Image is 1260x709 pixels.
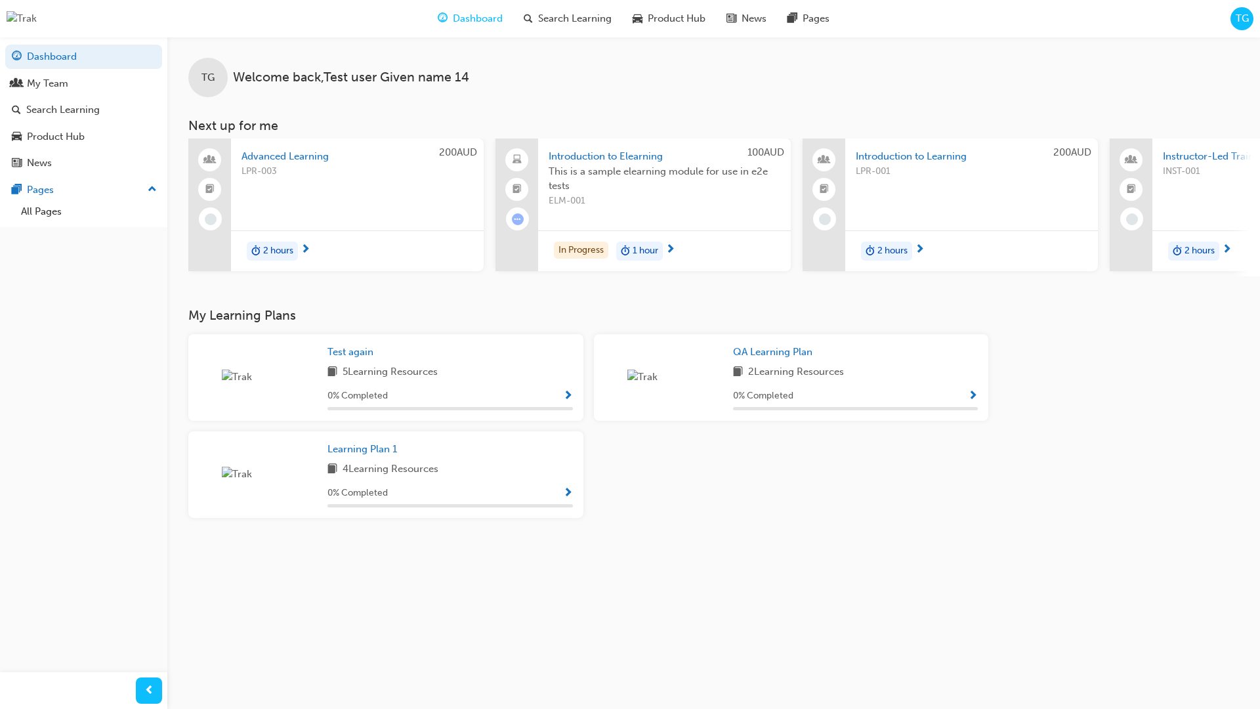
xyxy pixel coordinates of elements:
span: 0 % Completed [733,389,793,404]
span: Introduction to Learning [856,149,1087,164]
img: Trak [627,370,700,385]
span: Product Hub [648,11,705,26]
span: TG [201,70,215,85]
button: Pages [5,178,162,202]
span: 1 hour [633,244,658,259]
span: learningRecordVerb_NONE-icon [1126,213,1138,225]
span: This is a sample elearning module for use in e2e tests [549,164,780,194]
span: book-icon [327,462,337,478]
span: prev-icon [144,683,154,699]
span: LPR-001 [856,164,1087,179]
a: news-iconNews [716,5,777,32]
span: 200AUD [439,146,477,158]
span: guage-icon [438,11,448,27]
span: learningRecordVerb_NONE-icon [205,213,217,225]
a: car-iconProduct Hub [622,5,716,32]
span: search-icon [524,11,533,27]
div: Search Learning [26,102,100,118]
a: 200AUDAdvanced LearningLPR-003duration-icon2 hours [188,139,484,271]
span: Show Progress [968,391,978,402]
span: search-icon [12,104,21,116]
span: car-icon [633,11,642,27]
a: My Team [5,72,162,96]
h3: My Learning Plans [188,308,988,323]
img: Trak [222,467,294,482]
span: next-icon [915,244,925,256]
button: DashboardMy TeamSearch LearningProduct HubNews [5,42,162,178]
span: Advanced Learning [241,149,473,164]
span: Search Learning [538,11,612,26]
span: duration-icon [621,243,630,260]
span: people-icon [1127,152,1136,169]
h3: Next up for me [167,118,1260,133]
span: Test again [327,346,373,358]
a: Search Learning [5,98,162,122]
span: booktick-icon [205,181,215,198]
span: duration-icon [1173,243,1182,260]
span: TG [1236,11,1249,26]
span: 2 hours [877,244,908,259]
span: next-icon [665,244,675,256]
span: people-icon [12,78,22,90]
span: 4 Learning Resources [343,462,438,478]
a: pages-iconPages [777,5,840,32]
span: car-icon [12,131,22,143]
span: up-icon [148,181,157,198]
span: News [742,11,766,26]
span: pages-icon [12,184,22,196]
span: learningRecordVerb_NONE-icon [819,213,831,225]
span: Show Progress [563,488,573,500]
span: Show Progress [563,391,573,402]
a: Dashboard [5,45,162,69]
span: book-icon [733,364,743,381]
a: QA Learning Plan [733,345,818,360]
button: TG [1230,7,1253,30]
span: 5 Learning Resources [343,364,438,381]
span: next-icon [301,244,310,256]
span: laptop-icon [513,152,522,169]
span: duration-icon [251,243,261,260]
a: Learning Plan 1 [327,442,402,457]
span: book-icon [327,364,337,381]
span: guage-icon [12,51,22,63]
img: Trak [7,11,37,26]
span: booktick-icon [1127,181,1136,198]
span: Pages [803,11,829,26]
button: Show Progress [563,388,573,404]
a: Product Hub [5,125,162,149]
span: news-icon [726,11,736,27]
button: Show Progress [968,388,978,404]
span: 100AUD [747,146,784,158]
span: QA Learning Plan [733,346,812,358]
div: My Team [27,76,68,91]
span: ELM-001 [549,194,780,209]
button: Show Progress [563,485,573,502]
span: booktick-icon [513,181,522,198]
a: 100AUDIntroduction to ElearningThis is a sample elearning module for use in e2e testsELM-001In Pr... [495,139,791,271]
div: Pages [27,183,54,198]
a: 200AUDIntroduction to LearningLPR-001duration-icon2 hours [803,139,1098,271]
div: Product Hub [27,129,85,144]
a: search-iconSearch Learning [513,5,622,32]
span: Introduction to Elearning [549,149,780,164]
a: Test again [327,345,379,360]
span: Welcome back , Test user Given name 14 [233,70,469,85]
span: next-icon [1222,244,1232,256]
span: people-icon [205,152,215,169]
span: 2 Learning Resources [748,364,844,381]
span: news-icon [12,158,22,169]
div: In Progress [554,242,608,259]
a: guage-iconDashboard [427,5,513,32]
a: All Pages [16,202,162,222]
span: people-icon [820,152,829,169]
img: Trak [222,370,294,385]
span: learningRecordVerb_ATTEMPT-icon [512,213,524,225]
span: 0 % Completed [327,486,388,501]
span: 200AUD [1053,146,1091,158]
span: Dashboard [453,11,503,26]
span: booktick-icon [820,181,829,198]
span: Learning Plan 1 [327,443,397,455]
span: duration-icon [866,243,875,260]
